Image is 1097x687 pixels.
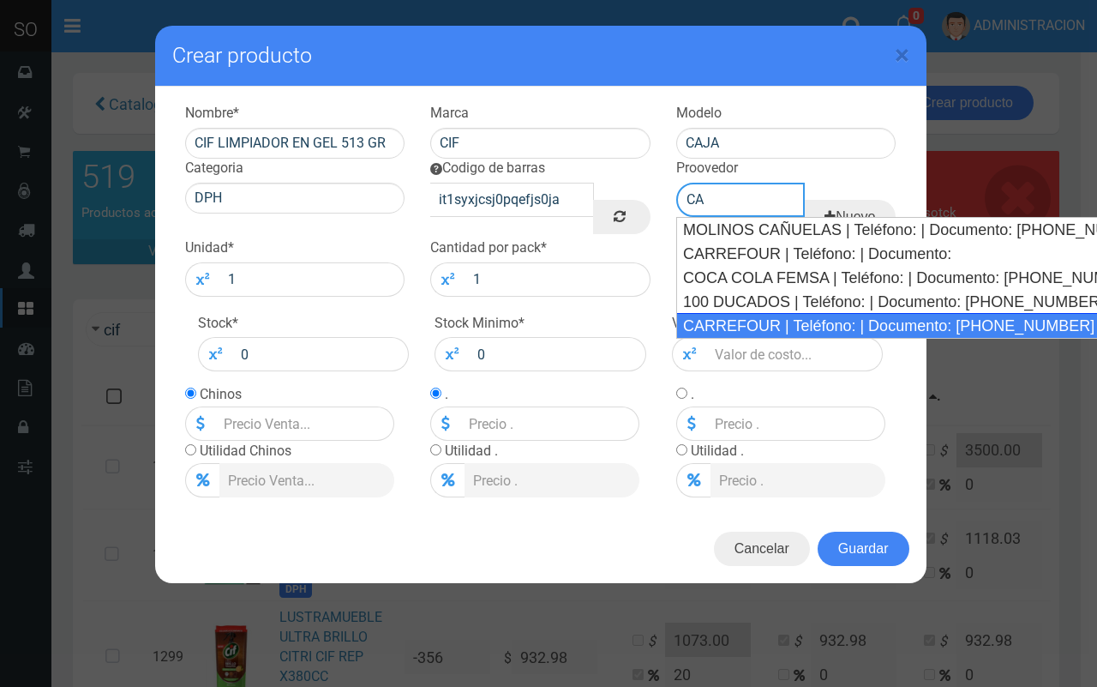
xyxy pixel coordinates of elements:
label: Nombre [185,104,239,124]
input: Precio . [465,463,639,497]
label: Modelo [676,104,722,124]
label: Valor Costo [672,314,748,334]
input: La Categoria... [185,183,405,214]
input: Precio Venta... [219,463,394,497]
label: Codigo de barras [430,159,545,178]
label: Marca [430,104,469,124]
label: Chinos [200,386,242,402]
input: Precio . [706,407,885,441]
input: Escribe el nombre del producto... [185,128,405,159]
label: Utilidad . [445,443,498,459]
label: Stock Minimo [435,314,525,334]
input: Precio . [460,407,639,441]
input: Stock minimo... [469,337,646,371]
label: Cantidad por pack [430,238,547,258]
span: × [895,39,909,71]
button: Close [895,41,909,69]
label: . [445,386,448,402]
label: Unidad [185,238,234,258]
label: Stock [198,314,238,334]
input: El modelo... [676,128,896,159]
label: Utilidad . [691,443,744,459]
button: Guardar [818,532,909,566]
button: Cancelar [714,532,810,566]
input: 1 [465,262,650,297]
input: 1 [219,262,405,297]
input: Valor de costo... [706,337,884,371]
label: Utilidad Chinos [200,443,291,459]
input: La marca... [430,128,650,159]
a: Nuevo [804,200,896,234]
input: Precio Venta... [215,407,394,441]
label: Proovedor [676,159,738,178]
input: Stock [232,337,410,371]
label: Categoria [185,159,243,178]
h4: Crear producto [172,43,909,69]
input: Precio . [710,463,885,497]
label: . [691,386,694,402]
